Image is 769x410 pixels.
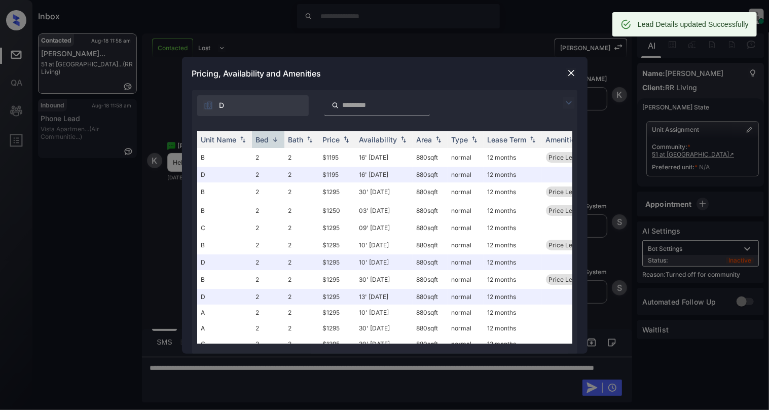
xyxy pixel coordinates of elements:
[288,135,304,144] div: Bath
[197,220,252,236] td: C
[413,182,448,201] td: 880 sqft
[549,276,586,283] span: Price Leader
[252,220,284,236] td: 2
[319,167,355,182] td: $1195
[413,148,448,167] td: 880 sqft
[332,101,339,110] img: icon-zuma
[197,254,252,270] td: D
[323,135,340,144] div: Price
[433,136,444,143] img: sorting
[355,236,413,254] td: 10' [DATE]
[484,220,542,236] td: 12 months
[448,254,484,270] td: normal
[319,254,355,270] td: $1295
[341,136,351,143] img: sorting
[355,289,413,305] td: 13' [DATE]
[197,167,252,182] td: D
[448,220,484,236] td: normal
[252,167,284,182] td: 2
[252,201,284,220] td: 2
[413,220,448,236] td: 880 sqft
[448,270,484,289] td: normal
[319,220,355,236] td: $1295
[546,135,580,144] div: Amenities
[197,201,252,220] td: B
[484,320,542,336] td: 12 months
[319,236,355,254] td: $1295
[197,305,252,320] td: A
[417,135,432,144] div: Area
[197,289,252,305] td: D
[284,336,319,352] td: 2
[284,254,319,270] td: 2
[252,254,284,270] td: 2
[252,320,284,336] td: 2
[319,201,355,220] td: $1250
[413,201,448,220] td: 880 sqft
[319,182,355,201] td: $1295
[284,148,319,167] td: 2
[284,220,319,236] td: 2
[197,148,252,167] td: B
[319,289,355,305] td: $1295
[197,182,252,201] td: B
[270,136,280,143] img: sorting
[182,57,588,90] div: Pricing, Availability and Amenities
[355,305,413,320] td: 10' [DATE]
[355,182,413,201] td: 30' [DATE]
[448,201,484,220] td: normal
[566,68,576,78] img: close
[484,167,542,182] td: 12 months
[355,320,413,336] td: 30' [DATE]
[448,182,484,201] td: normal
[284,305,319,320] td: 2
[638,15,749,33] div: Lead Details updated Successfully
[305,136,315,143] img: sorting
[355,220,413,236] td: 09' [DATE]
[413,320,448,336] td: 880 sqft
[413,289,448,305] td: 880 sqft
[549,188,586,196] span: Price Leader
[256,135,269,144] div: Bed
[355,148,413,167] td: 16' [DATE]
[319,270,355,289] td: $1295
[284,320,319,336] td: 2
[284,236,319,254] td: 2
[448,305,484,320] td: normal
[203,100,213,110] img: icon-zuma
[355,201,413,220] td: 03' [DATE]
[284,270,319,289] td: 2
[355,336,413,352] td: 30' [DATE]
[238,136,248,143] img: sorting
[413,270,448,289] td: 880 sqft
[197,336,252,352] td: C
[284,167,319,182] td: 2
[284,289,319,305] td: 2
[448,148,484,167] td: normal
[319,336,355,352] td: $1295
[398,136,409,143] img: sorting
[359,135,397,144] div: Availability
[319,305,355,320] td: $1295
[252,270,284,289] td: 2
[219,100,225,111] span: D
[469,136,480,143] img: sorting
[319,320,355,336] td: $1295
[484,270,542,289] td: 12 months
[484,236,542,254] td: 12 months
[284,182,319,201] td: 2
[355,254,413,270] td: 10' [DATE]
[549,154,586,161] span: Price Leader
[413,336,448,352] td: 880 sqft
[484,148,542,167] td: 12 months
[252,289,284,305] td: 2
[448,167,484,182] td: normal
[484,182,542,201] td: 12 months
[197,320,252,336] td: A
[197,270,252,289] td: B
[252,236,284,254] td: 2
[448,336,484,352] td: normal
[549,207,586,214] span: Price Leader
[413,305,448,320] td: 880 sqft
[252,305,284,320] td: 2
